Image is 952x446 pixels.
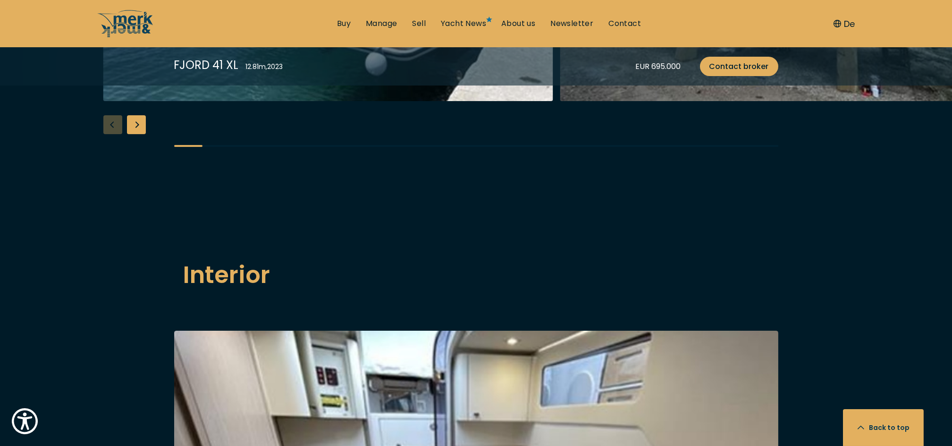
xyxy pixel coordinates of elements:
[843,409,924,446] button: Back to top
[550,18,593,29] a: Newsletter
[412,18,426,29] a: Sell
[174,57,239,73] div: FJORD 41 XL
[337,18,351,29] a: Buy
[97,30,154,41] a: /
[834,17,855,30] button: De
[709,60,769,72] span: Contact broker
[700,57,778,76] a: Contact broker
[246,62,283,72] div: 12.81 m , 2023
[636,60,681,72] div: EUR 695.000
[441,18,486,29] a: Yacht News
[501,18,535,29] a: About us
[366,18,397,29] a: Manage
[608,18,641,29] a: Contact
[184,257,769,293] h2: Interior
[127,115,146,134] div: Next slide
[9,406,40,437] button: Show Accessibility Preferences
